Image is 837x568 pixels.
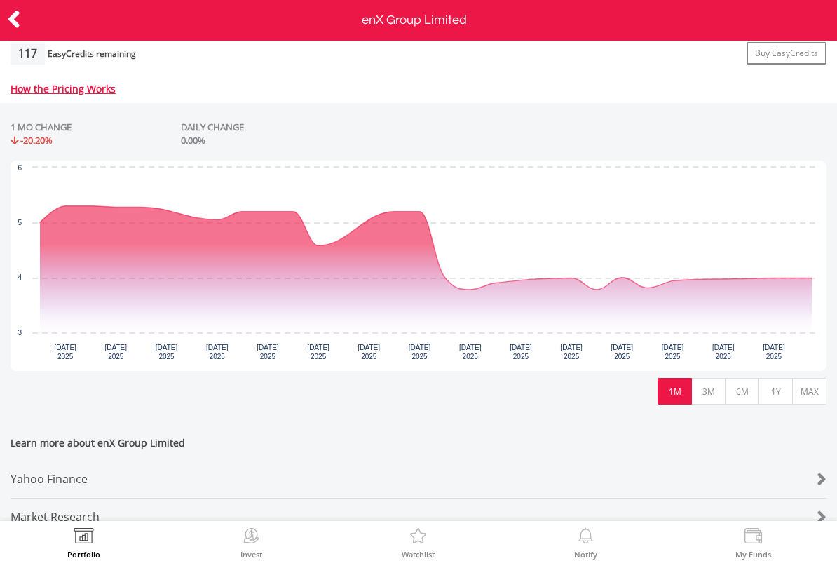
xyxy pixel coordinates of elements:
a: Yahoo Finance [11,461,826,499]
img: Invest Now [240,528,262,548]
button: MAX [792,378,826,405]
button: 3M [691,378,726,405]
div: Market Research [11,499,758,536]
text: [DATE] 2025 [54,344,76,360]
text: [DATE] 2025 [307,344,329,360]
text: [DATE] 2025 [409,344,431,360]
text: [DATE] 2025 [358,344,381,360]
label: Portfolio [67,550,100,558]
text: 5 [18,219,22,226]
a: Market Research [11,499,826,536]
button: 6M [725,378,759,405]
label: My Funds [735,550,771,558]
text: 4 [18,273,22,281]
svg: Interactive chart [11,161,826,371]
text: [DATE] 2025 [611,344,634,360]
a: Buy EasyCredits [747,42,826,65]
text: [DATE] 2025 [662,344,684,360]
a: Invest [240,528,262,558]
label: Watchlist [402,550,435,558]
text: [DATE] 2025 [206,344,229,360]
img: Watchlist [407,528,429,548]
div: 117 [11,42,45,65]
a: My Funds [735,528,771,558]
span: 0.00% [181,134,205,147]
text: [DATE] 2025 [459,344,482,360]
img: View Portfolio [73,528,95,548]
text: [DATE] 2025 [763,344,785,360]
text: [DATE] 2025 [257,344,279,360]
text: [DATE] 2025 [510,344,532,360]
text: [DATE] 2025 [560,344,583,360]
text: 6 [18,164,22,172]
text: [DATE] 2025 [712,344,735,360]
a: Watchlist [402,528,435,558]
label: Invest [240,550,262,558]
div: Yahoo Finance [11,461,758,498]
text: [DATE] 2025 [156,344,178,360]
button: 1Y [758,378,793,405]
div: 1 MO CHANGE [11,121,72,134]
img: View Notifications [575,528,597,548]
label: Notify [574,550,597,558]
span: Learn more about enX Group Limited [11,436,826,461]
a: Portfolio [67,528,100,558]
a: How the Pricing Works [11,82,116,95]
div: Chart. Highcharts interactive chart. [11,161,826,371]
span: -20.20% [20,134,53,147]
a: Notify [574,528,597,558]
img: View Funds [742,528,764,548]
button: 1M [658,378,692,405]
text: 3 [18,329,22,337]
text: [DATE] 2025 [105,344,128,360]
div: DAILY CHANGE [181,121,385,134]
div: EasyCredits remaining [48,49,136,61]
